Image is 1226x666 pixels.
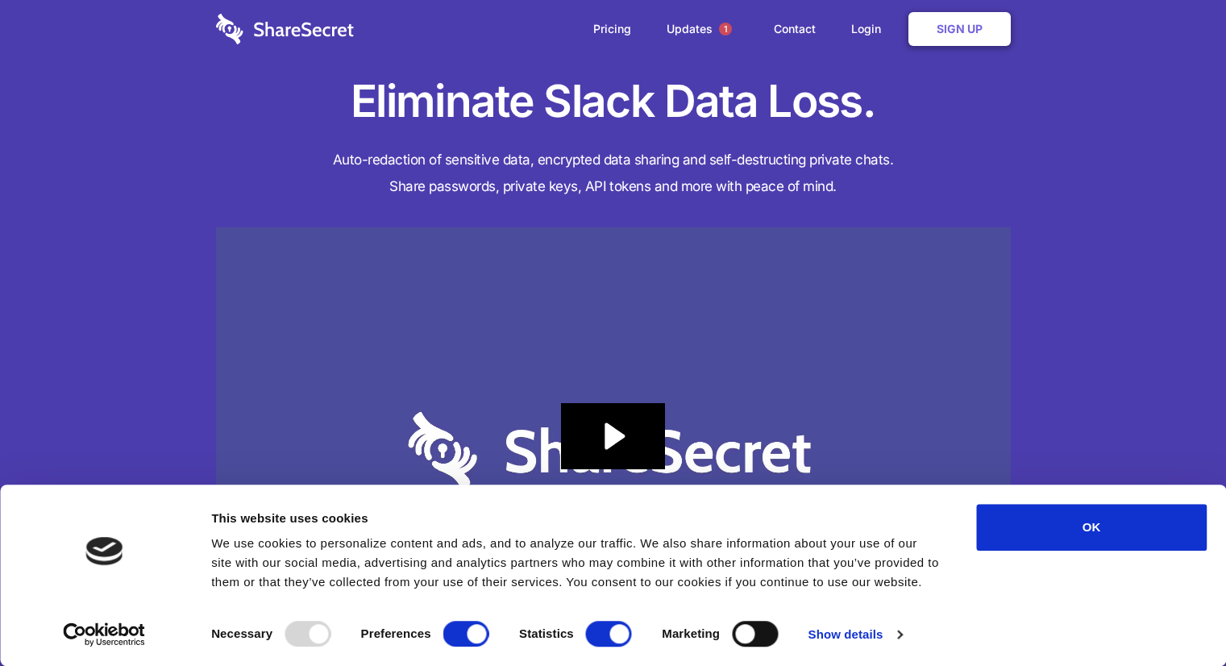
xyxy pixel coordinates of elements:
strong: Necessary [211,626,272,640]
strong: Preferences [361,626,431,640]
img: logo [85,537,123,565]
a: Contact [758,4,832,54]
a: Sign Up [908,12,1011,46]
button: OK [976,504,1207,551]
strong: Statistics [519,626,574,640]
img: logo-wordmark-white-trans-d4663122ce5f474addd5e946df7df03e33cb6a1c49d2221995e7729f52c070b2.svg [216,14,354,44]
a: Usercentrics Cookiebot - opens in a new window [34,622,175,647]
a: Show details [808,622,902,647]
h4: Auto-redaction of sensitive data, encrypted data sharing and self-destructing private chats. Shar... [216,147,1011,200]
legend: Consent Selection [210,614,211,615]
h1: Eliminate Slack Data Loss. [216,73,1011,131]
div: We use cookies to personalize content and ads, and to analyze our traffic. We also share informat... [211,534,940,592]
a: Pricing [577,4,647,54]
div: This website uses cookies [211,509,940,528]
strong: Marketing [662,626,720,640]
a: Login [835,4,905,54]
button: Play Video: Sharesecret Slack Extension [561,403,664,469]
span: 1 [719,23,732,35]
